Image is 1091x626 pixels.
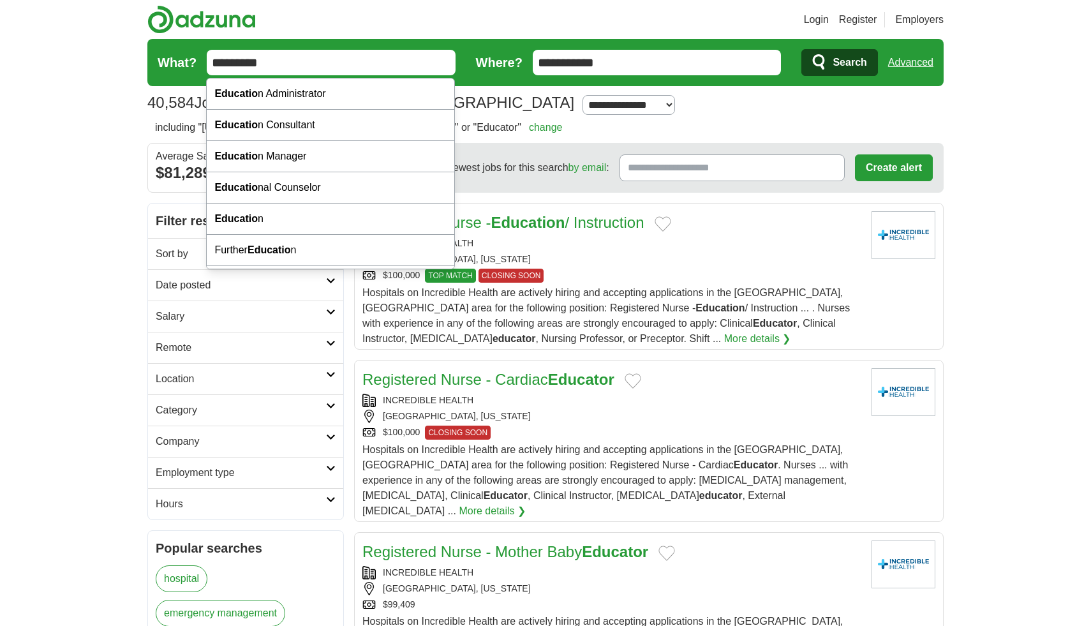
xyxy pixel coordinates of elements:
strong: Educatio [214,151,258,161]
strong: Educatio [248,244,291,255]
strong: Educatio [214,182,258,193]
div: n Administrator [207,78,454,110]
div: n Manager [207,141,454,172]
strong: Educatio [214,88,258,99]
div: nal Counselor [207,172,454,204]
div: Further n [207,235,454,266]
strong: Educatio [214,213,258,224]
div: n Consultant [207,110,454,141]
strong: Educatio [214,119,258,130]
div: Higher n [207,266,454,297]
div: n [207,204,454,235]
